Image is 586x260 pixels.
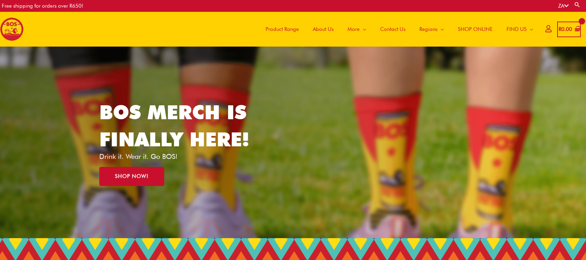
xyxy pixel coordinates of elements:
a: View Shopping Cart, empty [557,22,581,37]
a: ZA [558,3,569,9]
span: Contact Us [380,19,405,40]
a: More [341,12,373,47]
a: Product Range [259,12,306,47]
span: FIND US [507,19,527,40]
bdi: 0.00 [559,26,572,32]
a: SHOP ONLINE [451,12,500,47]
a: Regions [412,12,451,47]
span: More [348,19,360,40]
a: Search button [574,1,581,8]
nav: Site Navigation [253,12,540,47]
span: Product Range [266,19,299,40]
span: SHOP NOW! [115,174,149,179]
a: BOS MERCH IS FINALLY HERE! [99,100,249,151]
span: About Us [313,19,334,40]
span: SHOP ONLINE [458,19,493,40]
span: R [559,26,561,32]
span: Regions [419,19,437,40]
a: About Us [306,12,341,47]
a: SHOP NOW! [99,167,164,186]
a: Contact Us [373,12,412,47]
p: Drink it. Wear it. Go BOS! [99,153,260,160]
